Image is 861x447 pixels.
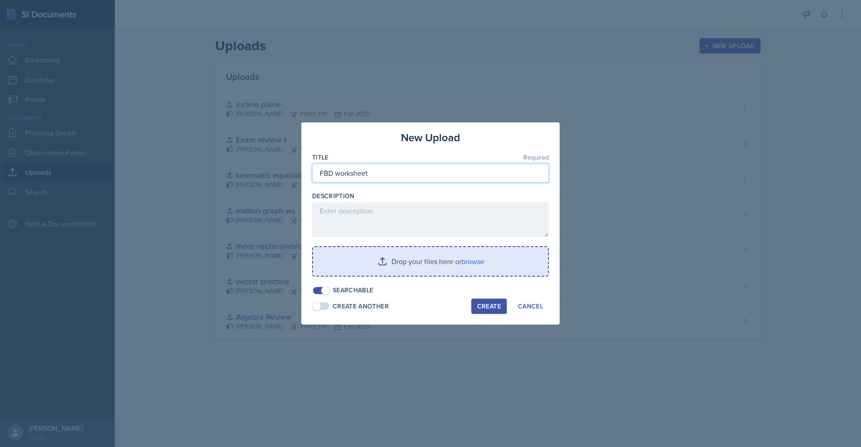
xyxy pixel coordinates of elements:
h3: New Upload [401,130,460,146]
input: Enter title [312,164,549,182]
div: Searchable [333,286,374,295]
label: Title [312,153,329,162]
label: Description [312,191,355,200]
span: Required [523,154,549,161]
button: Cancel [512,299,549,314]
div: Create Another [333,302,389,311]
div: Cancel [518,303,543,310]
div: Create [477,303,501,310]
button: Create [471,299,507,314]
